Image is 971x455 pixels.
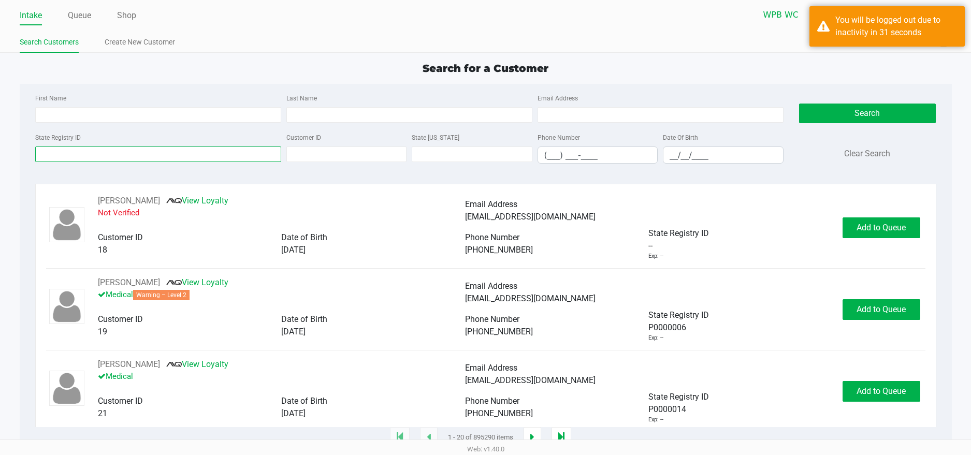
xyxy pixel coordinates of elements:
span: [DATE] [281,408,306,418]
span: [PHONE_NUMBER] [465,327,533,336]
label: First Name [35,94,66,103]
button: Search [799,104,936,123]
span: Customer ID [98,232,143,242]
div: Exp: -- [648,334,663,343]
span: [PHONE_NUMBER] [465,408,533,418]
span: Search for a Customer [423,62,548,75]
span: Customer ID [98,314,143,324]
a: Queue [68,8,91,23]
span: 21 [98,408,107,418]
a: Search Customers [20,36,79,49]
button: Add to Queue [843,299,920,320]
span: [PHONE_NUMBER] [465,245,533,255]
label: Email Address [538,94,578,103]
span: 18 [98,245,107,255]
a: View Loyalty [166,277,228,287]
span: Email Address [465,281,517,291]
span: [EMAIL_ADDRESS][DOMAIN_NAME] [465,212,596,222]
button: Clear Search [844,148,890,160]
span: Add to Queue [857,223,906,232]
app-submit-button: Move to first page [390,427,410,448]
span: [DATE] [281,327,306,336]
app-submit-button: Move to last page [552,427,571,448]
button: Select [871,6,886,24]
span: Date of Birth [281,314,327,324]
a: View Loyalty [166,359,228,369]
span: P0000014 [648,403,686,416]
label: Date Of Birth [663,133,698,142]
span: Date of Birth [281,396,327,406]
p: Medical [98,371,465,383]
span: State Registry ID [648,392,709,402]
div: Exp: -- [648,252,663,261]
a: Create New Customer [105,36,175,49]
span: Add to Queue [857,304,906,314]
span: [DATE] [281,245,306,255]
p: Medical [98,289,465,301]
div: Exp: -- [648,416,663,424]
button: See customer info [98,276,160,289]
span: Customer ID [98,396,143,406]
label: Last Name [286,94,317,103]
span: Date of Birth [281,232,327,242]
label: State Registry ID [35,133,81,142]
span: [EMAIL_ADDRESS][DOMAIN_NAME] [465,293,596,303]
span: State Registry ID [648,310,709,320]
button: Add to Queue [843,217,920,238]
span: Add to Queue [857,386,906,396]
span: Phone Number [465,396,519,406]
kendo-maskedtextbox: Format: (999) 999-9999 [538,146,658,164]
span: 1 - 20 of 895290 items [448,432,513,443]
a: View Loyalty [166,196,228,206]
app-submit-button: Next [524,427,541,448]
input: Format: MM/DD/YYYY [663,147,783,163]
span: Warning – Level 2 [133,290,190,300]
app-submit-button: Previous [420,427,438,448]
button: Add to Queue [843,381,920,402]
input: Format: (999) 999-9999 [538,147,658,163]
button: See customer info [98,358,160,371]
span: Email Address [465,199,517,209]
a: Shop [117,8,136,23]
label: Phone Number [538,133,580,142]
p: Not Verified [98,207,465,219]
label: State [US_STATE] [412,133,459,142]
span: -- [648,240,653,252]
label: Customer ID [286,133,321,142]
span: 19 [98,327,107,336]
span: [EMAIL_ADDRESS][DOMAIN_NAME] [465,375,596,385]
span: WPB WC [763,9,864,21]
span: Email Address [465,363,517,373]
button: See customer info [98,195,160,207]
span: State Registry ID [648,228,709,238]
span: Web: v1.40.0 [467,445,504,453]
a: Intake [20,8,42,23]
div: You will be logged out due to inactivity in 31 seconds [835,14,957,39]
kendo-maskedtextbox: Format: MM/DD/YYYY [663,146,784,164]
span: P0000006 [648,321,686,334]
span: Phone Number [465,232,519,242]
span: Phone Number [465,314,519,324]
